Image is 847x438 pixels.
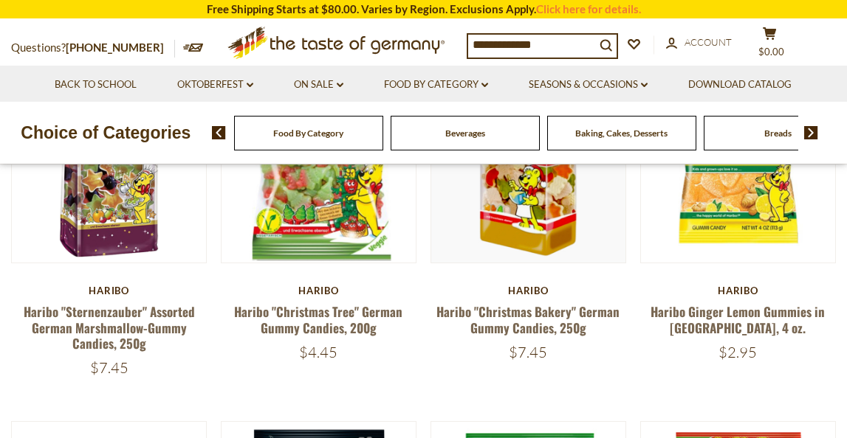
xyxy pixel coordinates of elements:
a: Haribo "Sternenzauber" Assorted German Marshmallow-Gummy Candies, 250g [24,302,195,352]
img: Haribo [641,69,835,263]
button: $0.00 [747,27,792,63]
a: [PHONE_NUMBER] [66,41,164,54]
img: previous arrow [212,126,226,139]
a: Seasons & Occasions [529,77,648,93]
a: On Sale [294,77,343,93]
a: Click here for details. [536,2,641,15]
a: Haribo "Christmas Bakery" German Gummy Candies, 250g [436,302,620,336]
a: Baking, Cakes, Desserts [575,128,668,139]
a: Breads [764,128,792,139]
a: Haribo "Christmas Tree" German Gummy Candies, 200g [234,302,402,336]
div: Haribo [221,285,416,296]
a: Haribo Ginger Lemon Gummies in [GEOGRAPHIC_DATA], 4 oz. [651,302,825,336]
img: next arrow [804,126,818,139]
a: Oktoberfest [177,77,253,93]
a: Back to School [55,77,137,93]
div: Haribo [431,285,626,296]
span: $4.45 [299,343,337,361]
span: $2.95 [719,343,757,361]
span: $0.00 [758,46,784,58]
div: Haribo [11,285,207,296]
a: Download Catalog [688,77,792,93]
span: Account [685,36,732,48]
span: $7.45 [90,358,128,377]
a: Food By Category [273,128,343,139]
img: Haribo [222,69,416,263]
span: $7.45 [509,343,547,361]
p: Questions? [11,38,175,58]
a: Account [666,35,732,51]
img: Haribo [12,69,206,263]
div: Haribo [640,285,836,296]
a: Beverages [445,128,485,139]
img: Haribo [431,69,625,263]
a: Food By Category [384,77,488,93]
